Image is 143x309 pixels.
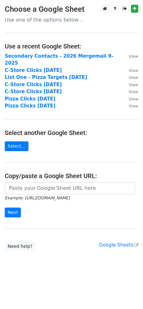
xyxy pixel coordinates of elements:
a: C-Store Clicks [DATE] [5,68,62,73]
input: Paste your Google Sheet URL here [5,182,135,194]
a: Google Sheets [99,242,138,248]
a: View [122,82,138,87]
small: View [129,97,138,101]
a: Pizza Clicks [DATE] [5,103,55,109]
h4: Select another Google Sheet: [5,129,138,137]
p: Use one of the options below... [5,16,138,23]
small: View [129,68,138,73]
small: View [129,89,138,94]
a: View [122,103,138,109]
a: View [122,89,138,94]
a: View [122,53,138,59]
small: View [129,104,138,108]
a: Secondary Contacts - 2026 Mergemail 9-2025 [5,53,113,66]
a: C-Store Clicks [DATE] [5,82,62,87]
iframe: Chat Widget [111,279,143,309]
small: View [129,82,138,87]
a: Need help? [5,241,35,251]
a: View [122,68,138,73]
a: Select... [5,141,28,151]
h4: Use a recent Google Sheet: [5,42,138,50]
a: List One - Pizza Targets [DATE] [5,74,87,80]
a: Pizza Clicks [DATE] [5,96,55,102]
h4: Copy/paste a Google Sheet URL: [5,172,138,180]
a: C-Store Clicks [DATE] [5,89,62,94]
small: View [129,75,138,80]
input: Next [5,208,21,217]
h3: Choose a Google Sheet [5,5,138,14]
a: View [122,96,138,102]
small: View [129,54,138,59]
a: View [122,74,138,80]
small: Example: [URL][DOMAIN_NAME] [5,196,70,200]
